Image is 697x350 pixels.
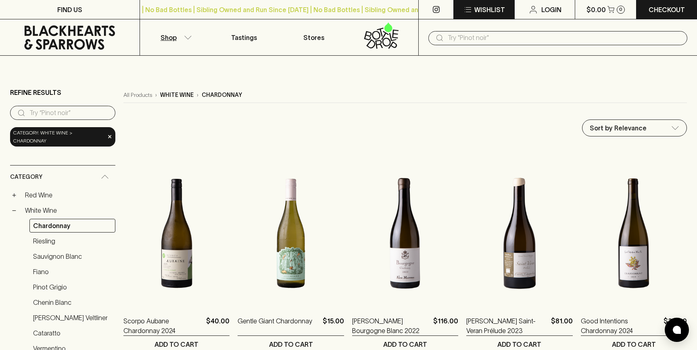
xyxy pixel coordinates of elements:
p: Wishlist [474,5,505,15]
a: [PERSON_NAME] Saint-Veran Prélude 2023 [466,316,547,335]
p: ADD TO CART [497,340,541,349]
a: Cataratto [29,326,115,340]
p: $0.00 [586,5,606,15]
p: Sort by Relevance [590,123,647,133]
div: Sort by Relevance [582,120,687,136]
span: × [107,132,112,141]
a: Stores [279,19,349,55]
a: [PERSON_NAME] Veltliner [29,311,115,325]
a: Sauvignon Blanc [29,249,115,263]
p: Login [541,5,561,15]
p: white wine [160,91,194,99]
p: $116.00 [433,316,458,335]
p: ADD TO CART [269,340,313,349]
p: Shop [161,33,177,42]
a: Good Intentions Chardonnay 2024 [581,316,660,335]
p: Tastings [231,33,257,42]
span: Category: white wine > chardonnay [13,129,105,145]
a: Scorpo Aubane Chardonnay 2024 [123,316,203,335]
p: › [155,91,157,99]
a: Pinot Grigio [29,280,115,294]
a: Tastings [209,19,279,55]
input: Try "Pinot noir" [448,31,681,44]
button: − [10,206,18,214]
a: Red Wine [21,188,115,202]
p: FIND US [57,5,82,15]
a: [PERSON_NAME] Bourgogne Blanc 2022 [352,316,430,335]
p: Refine Results [10,88,61,97]
p: 0 [619,7,622,12]
img: Frantz Chagnoleau Saint-Veran Prélude 2023 [466,163,572,304]
p: chardonnay [202,91,242,99]
a: White Wine [21,203,115,217]
p: Checkout [649,5,685,15]
p: ADD TO CART [154,340,198,349]
input: Try “Pinot noir” [29,107,109,119]
a: All Products [123,91,152,99]
img: Good Intentions Chardonnay 2024 [581,163,687,304]
a: Fiano [29,265,115,279]
img: Gentle Giant Chardonnay [238,163,344,304]
button: + [10,191,18,199]
button: Shop [140,19,210,55]
a: Chenin Blanc [29,296,115,309]
p: $40.00 [206,316,230,335]
div: Category [10,166,115,189]
p: Stores [303,33,324,42]
a: Chardonnay [29,219,115,233]
p: ADD TO CART [612,340,656,349]
span: Category [10,172,42,182]
img: Alex Moreau Bourgogne Blanc 2022 [352,163,458,304]
img: bubble-icon [673,326,681,334]
p: $36.00 [664,316,687,335]
p: ADD TO CART [383,340,427,349]
a: Gentle Giant Chardonnay [238,316,312,335]
p: › [197,91,198,99]
img: Scorpo Aubane Chardonnay 2024 [123,163,230,304]
p: $81.00 [551,316,573,335]
a: Riesling [29,234,115,248]
p: $15.00 [323,316,344,335]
